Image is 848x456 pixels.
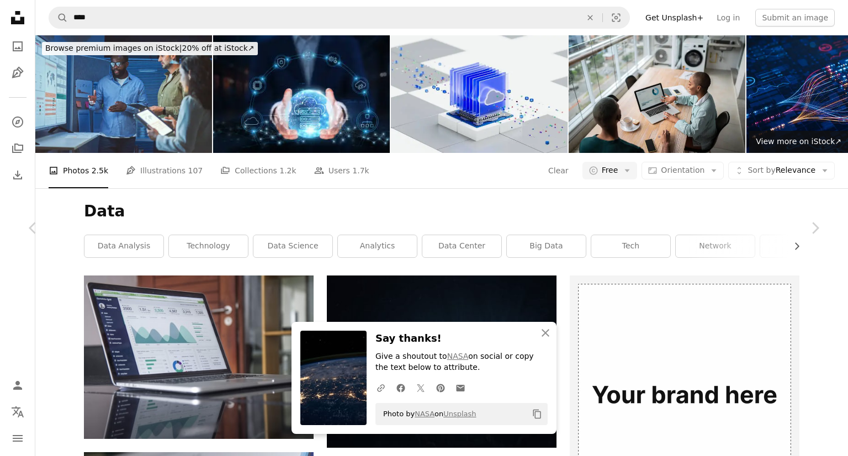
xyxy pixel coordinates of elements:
img: laptop computer on glass-top table [84,275,314,439]
img: Data analytics team meeting at night. [35,35,212,153]
a: Collections 1.2k [220,153,296,188]
a: Log in [710,9,746,26]
span: Free [602,165,618,176]
button: Free [582,162,638,179]
a: Explore [7,111,29,133]
a: Collections [7,137,29,160]
img: Hosting: Businessman hands hold global hosting technology, server management, cloud storage, upti... [213,35,390,153]
p: Give a shoutout to on social or copy the text below to attribute. [375,351,548,373]
a: NASA [447,352,469,360]
a: Illustrations [7,62,29,84]
h3: Say thanks! [375,331,548,347]
button: Language [7,401,29,423]
button: Search Unsplash [49,7,68,28]
button: Menu [7,427,29,449]
button: Clear [578,7,602,28]
a: View more on iStock↗ [749,131,848,153]
a: Illustrations 107 [126,153,203,188]
span: View more on iStock ↗ [756,137,841,146]
span: Relevance [748,165,815,176]
a: Next [782,175,848,281]
a: analytics [338,235,417,257]
button: Sort byRelevance [728,162,835,179]
span: 107 [188,165,203,177]
img: geometric shape digital wallpaper [327,275,556,448]
a: data center [422,235,501,257]
a: Photos [7,35,29,57]
a: Unsplash [443,410,476,418]
button: Visual search [603,7,629,28]
a: Share on Pinterest [431,377,451,399]
button: Submit an image [755,9,835,26]
a: NASA [415,410,434,418]
button: Orientation [642,162,724,179]
a: graph [760,235,839,257]
a: Log in / Sign up [7,374,29,396]
form: Find visuals sitewide [49,7,630,29]
a: data analysis [84,235,163,257]
a: Browse premium images on iStock|20% off at iStock↗ [35,35,264,62]
a: Share on Twitter [411,377,431,399]
button: Clear [548,162,569,179]
a: Users 1.7k [314,153,369,188]
span: Browse premium images on iStock | [45,44,182,52]
a: Share over email [451,377,470,399]
a: technology [169,235,248,257]
h1: Data [84,202,799,221]
img: Financial advisor or real estate agent talking to customer at home [569,35,745,153]
img: Cloud Computing Artificial Intelligence Data Center Multi Cloud Hybrid Cloud Information Storage ... [391,35,568,153]
button: Copy to clipboard [528,405,547,423]
span: 1.2k [279,165,296,177]
a: data science [253,235,332,257]
span: Sort by [748,166,775,174]
div: 20% off at iStock ↗ [42,42,258,55]
a: Get Unsplash+ [639,9,710,26]
a: Download History [7,164,29,186]
a: laptop computer on glass-top table [84,352,314,362]
a: tech [591,235,670,257]
span: Orientation [661,166,704,174]
a: big data [507,235,586,257]
a: Share on Facebook [391,377,411,399]
a: network [676,235,755,257]
span: 1.7k [352,165,369,177]
span: Photo by on [378,405,476,423]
